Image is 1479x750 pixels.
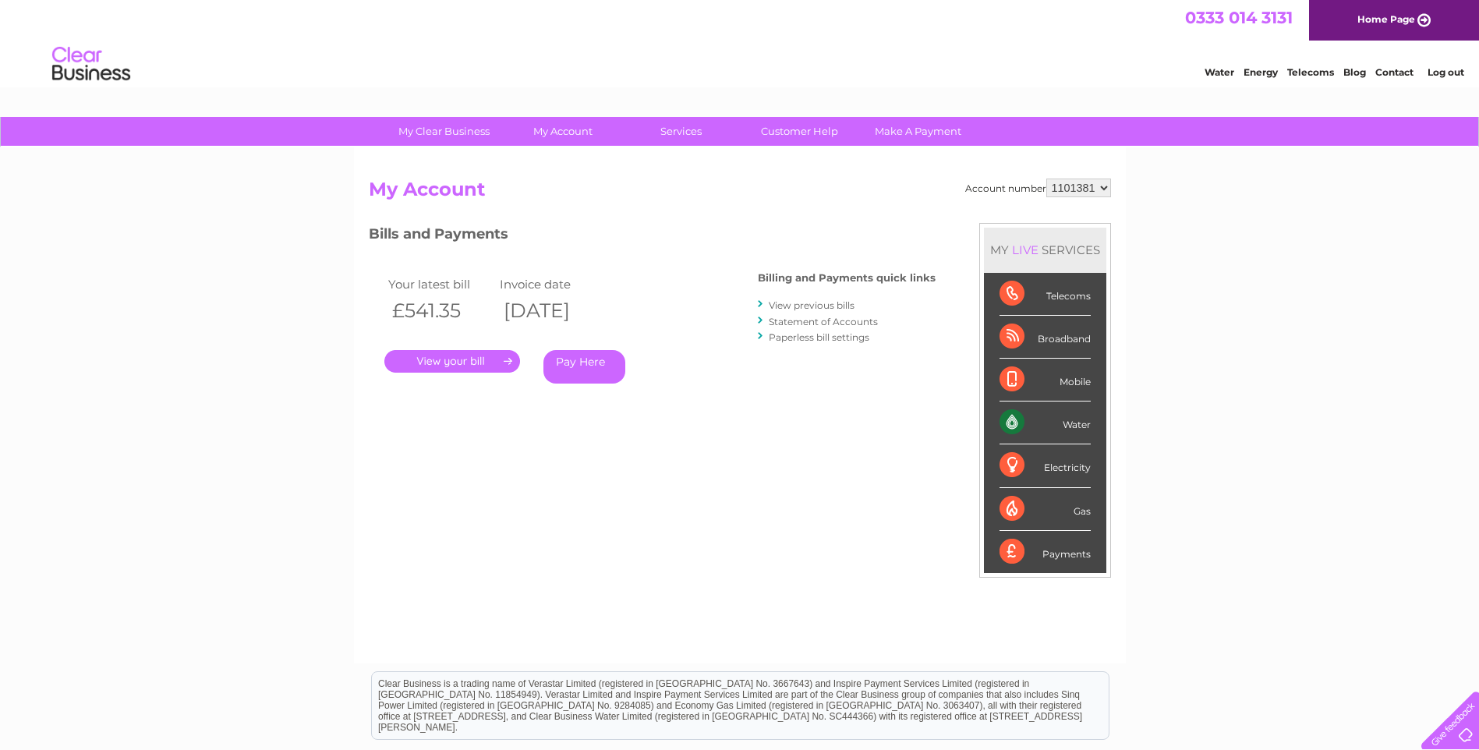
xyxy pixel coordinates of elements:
[1428,66,1464,78] a: Log out
[1000,402,1091,444] div: Water
[1000,273,1091,316] div: Telecoms
[1287,66,1334,78] a: Telecoms
[380,117,508,146] a: My Clear Business
[769,316,878,327] a: Statement of Accounts
[854,117,982,146] a: Make A Payment
[369,223,936,250] h3: Bills and Payments
[369,179,1111,208] h2: My Account
[617,117,745,146] a: Services
[1205,66,1234,78] a: Water
[1000,359,1091,402] div: Mobile
[1185,8,1293,27] a: 0333 014 3131
[1244,66,1278,78] a: Energy
[543,350,625,384] a: Pay Here
[496,295,608,327] th: [DATE]
[758,272,936,284] h4: Billing and Payments quick links
[51,41,131,88] img: logo.png
[1000,531,1091,573] div: Payments
[735,117,864,146] a: Customer Help
[1375,66,1414,78] a: Contact
[1343,66,1366,78] a: Blog
[769,299,854,311] a: View previous bills
[1000,316,1091,359] div: Broadband
[965,179,1111,197] div: Account number
[984,228,1106,272] div: MY SERVICES
[1000,488,1091,531] div: Gas
[384,295,497,327] th: £541.35
[1009,242,1042,257] div: LIVE
[769,331,869,343] a: Paperless bill settings
[384,274,497,295] td: Your latest bill
[496,274,608,295] td: Invoice date
[372,9,1109,76] div: Clear Business is a trading name of Verastar Limited (registered in [GEOGRAPHIC_DATA] No. 3667643...
[498,117,627,146] a: My Account
[384,350,520,373] a: .
[1000,444,1091,487] div: Electricity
